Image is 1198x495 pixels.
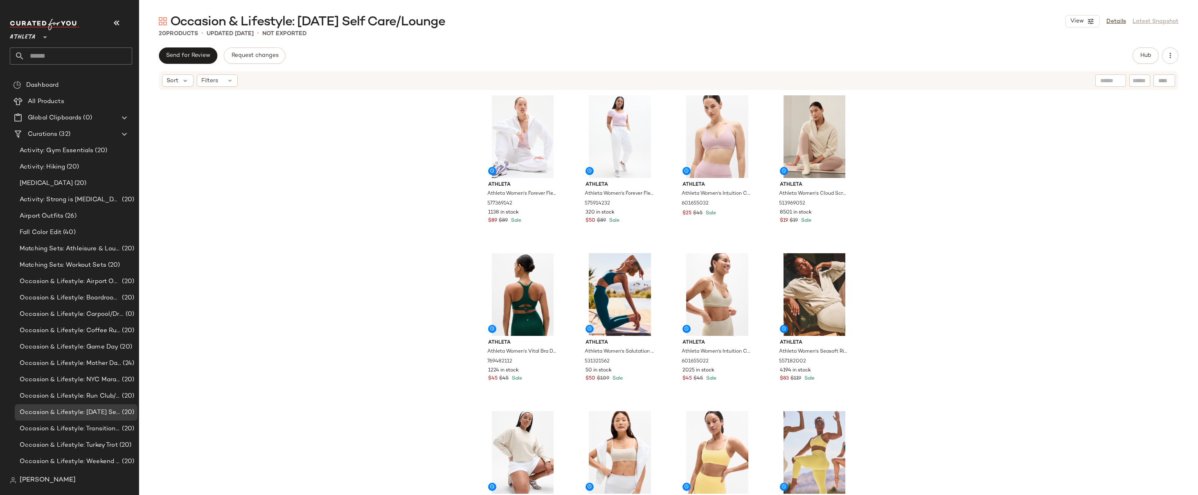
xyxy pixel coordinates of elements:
[704,211,716,216] span: Sale
[693,210,703,217] span: $45
[120,375,134,385] span: (20)
[773,411,856,494] img: cn59343513.jpg
[482,253,564,336] img: cn60104689.jpg
[676,95,758,178] img: cn59317922.jpg
[120,457,134,466] span: (20)
[509,218,521,223] span: Sale
[10,28,35,43] span: Athleta
[26,81,59,90] span: Dashboard
[682,339,752,346] span: Athleta
[705,376,716,381] span: Sale
[682,348,751,355] span: Athleta Women's Intuition Cotton Sports Bra A-C Ecru Size M
[1070,18,1084,25] span: View
[124,310,134,319] span: (0)
[120,293,134,303] span: (20)
[482,411,564,494] img: cn59298627.jpg
[510,376,522,381] span: Sale
[201,76,218,85] span: Filters
[20,310,124,319] span: Occasion & Lifestyle: Carpool/Drop Off Looks/Mom Moves
[20,475,76,485] span: [PERSON_NAME]
[28,113,81,123] span: Global Clipboards
[682,181,752,189] span: Athleta
[93,146,107,155] span: (20)
[73,179,87,188] span: (20)
[579,253,661,336] img: cn59343284.jpg
[780,217,788,225] span: $19
[608,218,619,223] span: Sale
[487,348,556,355] span: Athleta Women's Vital Bra D-Dd Viridian Plus Size 2X
[120,391,134,401] span: (20)
[488,181,557,189] span: Athleta
[585,200,610,207] span: 575914232
[257,29,259,38] span: •
[170,14,445,30] span: Occasion & Lifestyle: [DATE] Self Care/Lounge
[779,358,806,365] span: 557182002
[585,190,654,198] span: Athleta Women's Forever Fleece Mid Rise Jogger Bright White Petite Size L
[20,228,61,237] span: Fall Color Edit
[585,348,654,355] span: Athleta Women's Salutation Stash High Rise 7/8 Legging Coastal Teal Size XXS
[487,190,556,198] span: Athleta Women's Forever Fleece Crop Full Zip Bright White Size XS
[780,209,812,216] span: 8501 in stock
[579,95,661,178] img: cn59473548.jpg
[682,375,692,382] span: $45
[120,244,134,254] span: (20)
[779,348,848,355] span: Athleta Women's Seasoft Rib 1/4 Zip Popover Bone Size S
[20,359,121,368] span: Occasion & Lifestyle: Mother Daughter Moves
[120,408,134,417] span: (20)
[224,47,285,64] button: Request changes
[779,190,848,198] span: Athleta Women's Cloud Scrunch Sock Bone Size M/L
[499,375,509,382] span: $45
[207,29,254,38] p: updated [DATE]
[167,76,178,85] span: Sort
[118,342,132,352] span: (20)
[20,211,63,221] span: Airport Outfits
[106,261,120,270] span: (20)
[682,358,709,365] span: 601655022
[585,339,655,346] span: Athleta
[585,217,595,225] span: $50
[488,217,497,225] span: $89
[773,95,856,178] img: cn56949093.jpg
[20,408,120,417] span: Occasion & Lifestyle: [DATE] Self Care/Lounge
[597,217,606,225] span: $89
[159,47,217,64] button: Send for Review
[20,146,93,155] span: Activity: Gym Essentials
[120,277,134,286] span: (20)
[803,376,815,381] span: Sale
[28,97,64,106] span: All Products
[488,375,498,382] span: $45
[20,424,120,434] span: Occasion & Lifestyle: Transitional Styles
[694,375,703,382] span: $45
[1133,47,1159,64] button: Hub
[20,293,120,303] span: Occasion & Lifestyle: Boardroom to Barre
[488,367,519,374] span: 1224 in stock
[10,19,79,30] img: cfy_white_logo.C9jOOHJF.svg
[773,253,856,336] img: cn59343332.jpg
[585,181,655,189] span: Athleta
[20,261,106,270] span: Matching Sets: Workout Sets
[585,358,610,365] span: 531321562
[790,217,798,225] span: $19
[585,375,595,382] span: $50
[780,375,789,382] span: $83
[65,162,79,172] span: (20)
[611,376,623,381] span: Sale
[482,95,564,178] img: cn59373560.jpg
[20,391,120,401] span: Occasion & Lifestyle: Run Club/RunTok Faves
[120,326,134,335] span: (20)
[120,195,134,205] span: (20)
[597,375,609,382] span: $109
[682,190,751,198] span: Athleta Women's Intuition Cotton Sports Bra A-C Pebble Pink Size XS
[499,217,508,225] span: $89
[10,477,16,484] img: svg%3e
[20,162,65,172] span: Activity: Hiking
[585,367,612,374] span: 50 in stock
[585,209,615,216] span: 320 in stock
[20,375,120,385] span: Occasion & Lifestyle: NYC Marathon
[57,130,70,139] span: (32)
[20,195,120,205] span: Activity: Strong is [MEDICAL_DATA]
[81,113,92,123] span: (0)
[779,200,805,207] span: 513969052
[20,342,118,352] span: Occasion & Lifestyle: Game Day
[799,218,811,223] span: Sale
